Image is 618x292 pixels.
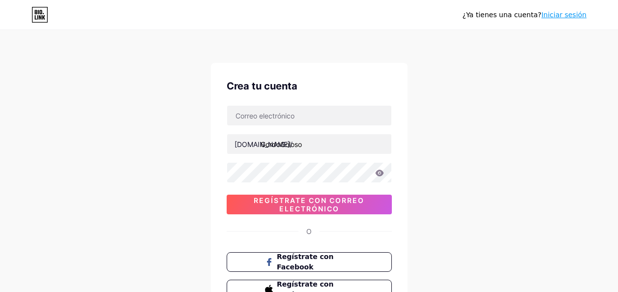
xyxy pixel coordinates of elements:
[227,106,391,125] input: Correo electrónico
[235,139,293,149] div: [DOMAIN_NAME]/
[227,195,392,214] button: Regístrate con correo electrónico
[227,79,392,93] div: Crea tu cuenta
[277,252,353,272] span: Regístrate con Facebook
[227,196,392,213] span: Regístrate con correo electrónico
[306,226,312,236] div: O
[541,11,587,19] a: Iniciar sesión
[227,252,392,272] button: Regístrate con Facebook
[463,10,587,20] div: ¿Ya tienes una cuenta?
[227,134,391,154] input: nombre de usuario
